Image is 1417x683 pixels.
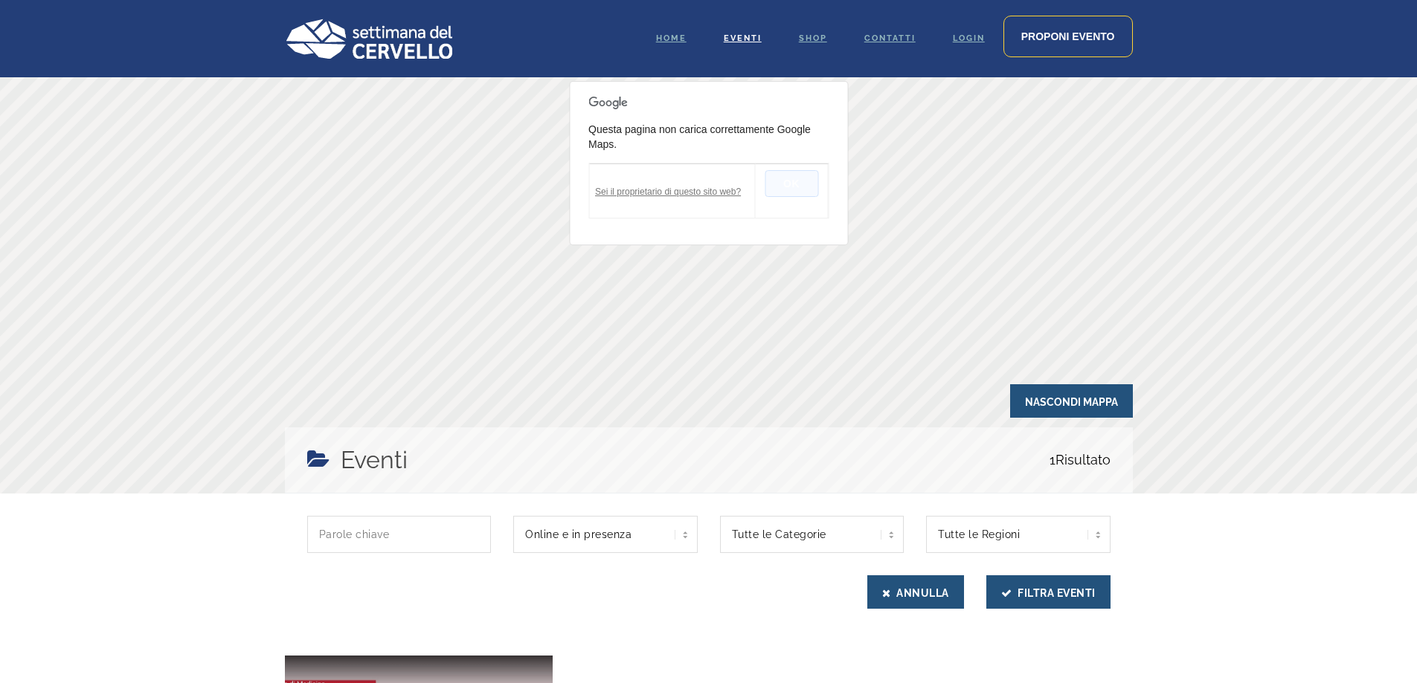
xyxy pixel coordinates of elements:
span: Contatti [864,33,916,43]
span: Risultato [1050,442,1111,478]
span: Nascondi Mappa [1010,384,1133,418]
span: Questa pagina non carica correttamente Google Maps. [588,123,811,150]
input: Parole chiave [307,516,492,553]
a: Proponi evento [1003,16,1133,57]
button: Filtra Eventi [986,575,1111,609]
span: Proponi evento [1021,30,1115,42]
a: Sei il proprietario di questo sito web? [595,187,741,197]
button: OK [765,170,818,197]
button: Annulla [867,575,964,609]
img: Logo [285,19,452,59]
span: Shop [799,33,827,43]
span: 1 [1050,452,1055,467]
span: Login [953,33,985,43]
h4: Eventi [341,442,408,478]
span: Home [656,33,687,43]
span: Eventi [724,33,762,43]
